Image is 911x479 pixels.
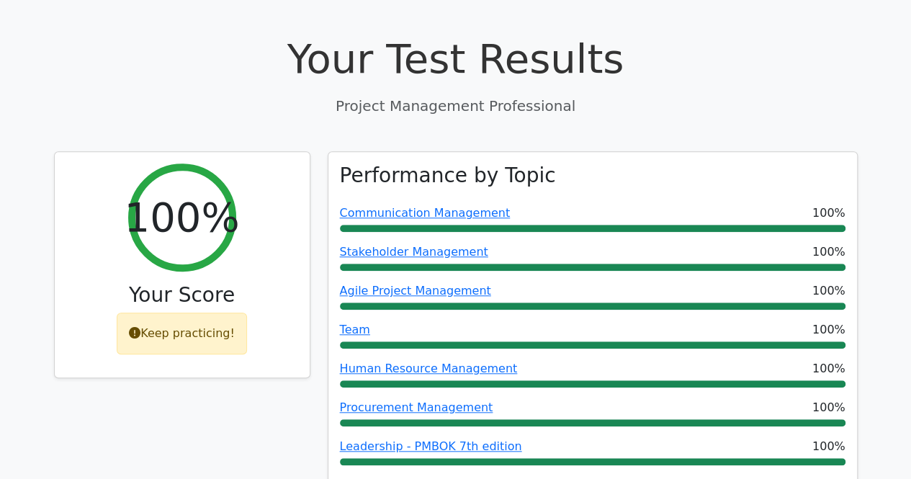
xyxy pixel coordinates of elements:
[812,438,845,455] span: 100%
[66,283,298,308] h3: Your Score
[54,35,858,83] h1: Your Test Results
[117,313,247,354] div: Keep practicing!
[340,439,522,453] a: Leadership - PMBOK 7th edition
[812,205,845,222] span: 100%
[812,321,845,339] span: 100%
[340,362,518,375] a: Human Resource Management
[812,360,845,377] span: 100%
[340,284,491,297] a: Agile Project Management
[340,400,493,414] a: Procurement Management
[340,245,488,259] a: Stakeholder Management
[340,206,511,220] a: Communication Management
[812,399,845,416] span: 100%
[812,243,845,261] span: 100%
[340,323,370,336] a: Team
[340,164,556,188] h3: Performance by Topic
[812,282,845,300] span: 100%
[54,95,858,117] p: Project Management Professional
[124,193,239,241] h2: 100%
